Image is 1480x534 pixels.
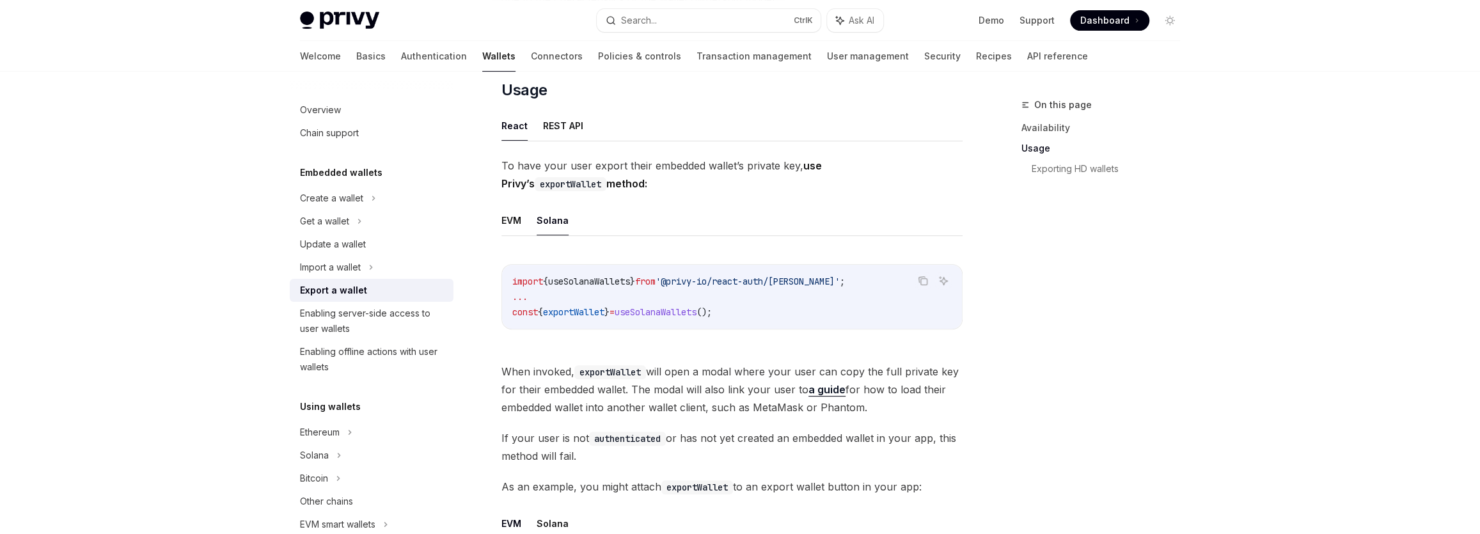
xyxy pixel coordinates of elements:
[290,122,453,145] a: Chain support
[548,276,630,287] span: useSolanaWallets
[537,205,569,235] button: Solana
[300,306,446,336] div: Enabling server-side access to user wallets
[501,205,521,235] button: EVM
[300,165,382,180] h5: Embedded wallets
[924,41,961,72] a: Security
[976,41,1012,72] a: Recipes
[1021,138,1190,159] a: Usage
[290,233,453,256] a: Update a wallet
[300,425,340,440] div: Ethereum
[635,276,656,287] span: from
[300,237,366,252] div: Update a wallet
[300,214,349,229] div: Get a wallet
[531,41,583,72] a: Connectors
[300,399,361,414] h5: Using wallets
[1032,159,1190,179] a: Exporting HD wallets
[935,272,952,289] button: Ask AI
[501,80,547,100] span: Usage
[604,306,610,318] span: }
[512,291,528,302] span: ...
[1034,97,1092,113] span: On this page
[300,12,379,29] img: light logo
[300,191,363,206] div: Create a wallet
[697,41,812,72] a: Transaction management
[300,41,341,72] a: Welcome
[574,365,646,379] code: exportWallet
[401,41,467,72] a: Authentication
[501,159,822,190] strong: use Privy’s method:
[543,111,583,141] button: REST API
[827,9,883,32] button: Ask AI
[501,478,963,496] span: As an example, you might attach to an export wallet button in your app:
[661,480,733,494] code: exportWallet
[621,13,657,28] div: Search...
[598,41,681,72] a: Policies & controls
[849,14,874,27] span: Ask AI
[597,9,821,32] button: Search...CtrlK
[501,429,963,465] span: If your user is not or has not yet created an embedded wallet in your app, this method will fail.
[512,306,538,318] span: const
[543,276,548,287] span: {
[290,302,453,340] a: Enabling server-side access to user wallets
[794,15,813,26] span: Ctrl K
[512,276,543,287] span: import
[610,306,615,318] span: =
[1070,10,1149,31] a: Dashboard
[300,102,341,118] div: Overview
[300,260,361,275] div: Import a wallet
[1021,118,1190,138] a: Availability
[300,125,359,141] div: Chain support
[840,276,845,287] span: ;
[290,98,453,122] a: Overview
[538,306,543,318] span: {
[1019,14,1055,27] a: Support
[827,41,909,72] a: User management
[979,14,1004,27] a: Demo
[300,471,328,486] div: Bitcoin
[589,432,666,446] code: authenticated
[1080,14,1130,27] span: Dashboard
[290,279,453,302] a: Export a wallet
[501,157,963,192] span: To have your user export their embedded wallet’s private key,
[915,272,931,289] button: Copy the contents from the code block
[300,494,353,509] div: Other chains
[501,363,963,416] span: When invoked, will open a modal where your user can copy the full private key for their embedded ...
[1027,41,1088,72] a: API reference
[535,177,606,191] code: exportWallet
[543,306,604,318] span: exportWallet
[656,276,840,287] span: '@privy-io/react-auth/[PERSON_NAME]'
[808,383,846,397] a: a guide
[356,41,386,72] a: Basics
[482,41,516,72] a: Wallets
[300,517,375,532] div: EVM smart wallets
[290,340,453,379] a: Enabling offline actions with user wallets
[300,283,367,298] div: Export a wallet
[630,276,635,287] span: }
[1160,10,1180,31] button: Toggle dark mode
[300,344,446,375] div: Enabling offline actions with user wallets
[501,111,528,141] button: React
[697,306,712,318] span: ();
[300,448,329,463] div: Solana
[615,306,697,318] span: useSolanaWallets
[290,490,453,513] a: Other chains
